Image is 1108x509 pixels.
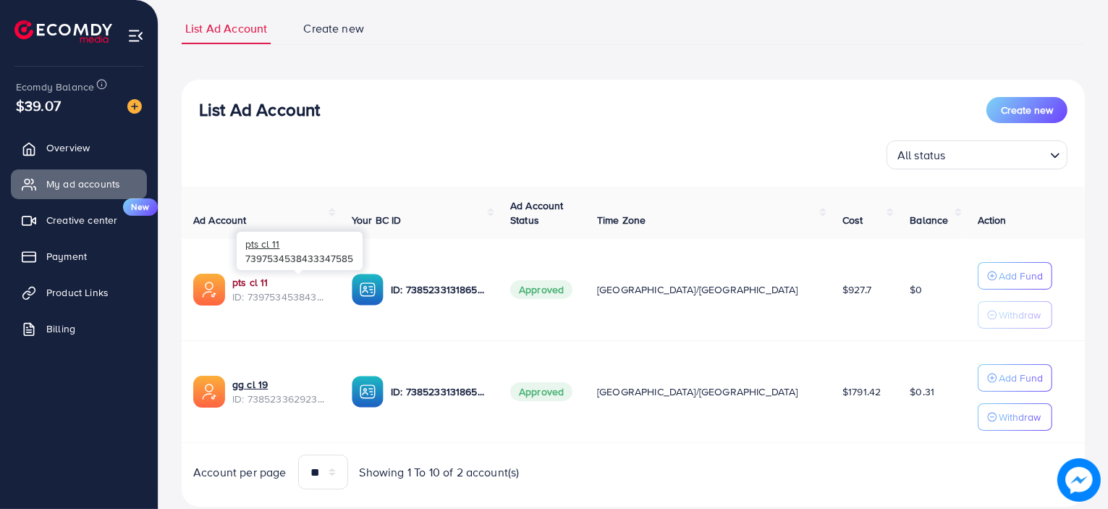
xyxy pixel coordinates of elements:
[999,369,1043,387] p: Add Fund
[978,364,1052,392] button: Add Fund
[352,376,384,408] img: ic-ba-acc.ded83a64.svg
[510,280,572,299] span: Approved
[978,301,1052,329] button: Withdraw
[842,282,871,297] span: $927.7
[46,213,117,227] span: Creative center
[910,384,934,399] span: $0.31
[950,142,1044,166] input: Search for option
[597,213,646,227] span: Time Zone
[11,242,147,271] a: Payment
[11,278,147,307] a: Product Links
[978,262,1052,290] button: Add Fund
[11,314,147,343] a: Billing
[123,198,158,216] span: New
[910,213,948,227] span: Balance
[986,97,1067,123] button: Create new
[11,169,147,198] a: My ad accounts
[1001,103,1053,117] span: Create new
[127,99,142,114] img: image
[185,20,267,37] span: List Ad Account
[232,275,329,290] a: pts cl 11
[11,133,147,162] a: Overview
[978,213,1007,227] span: Action
[193,464,287,481] span: Account per page
[46,140,90,155] span: Overview
[999,267,1043,285] p: Add Fund
[46,321,75,336] span: Billing
[999,306,1041,324] p: Withdraw
[16,80,94,94] span: Ecomdy Balance
[910,282,922,297] span: $0
[510,382,572,401] span: Approved
[895,145,949,166] span: All status
[232,377,329,407] div: <span class='underline'>gg cl 19</span></br>7385233629238247440
[887,140,1067,169] div: Search for option
[199,99,320,120] h3: List Ad Account
[597,282,798,297] span: [GEOGRAPHIC_DATA]/[GEOGRAPHIC_DATA]
[1057,458,1101,502] img: image
[352,274,384,306] img: ic-ba-acc.ded83a64.svg
[193,274,225,306] img: ic-ads-acc.e4c84228.svg
[232,290,329,304] span: ID: 7397534538433347585
[193,376,225,408] img: ic-ads-acc.e4c84228.svg
[391,383,487,400] p: ID: 7385233131865063425
[999,408,1041,426] p: Withdraw
[237,232,363,270] div: 7397534538433347585
[14,20,112,43] img: logo
[303,20,364,37] span: Create new
[360,464,520,481] span: Showing 1 To 10 of 2 account(s)
[597,384,798,399] span: [GEOGRAPHIC_DATA]/[GEOGRAPHIC_DATA]
[842,213,863,227] span: Cost
[127,28,144,44] img: menu
[46,249,87,264] span: Payment
[232,392,329,406] span: ID: 7385233629238247440
[46,285,109,300] span: Product Links
[245,237,279,251] span: pts cl 11
[46,177,120,191] span: My ad accounts
[193,213,247,227] span: Ad Account
[11,206,147,235] a: Creative centerNew
[842,384,881,399] span: $1791.42
[978,403,1052,431] button: Withdraw
[391,281,487,298] p: ID: 7385233131865063425
[352,213,402,227] span: Your BC ID
[16,95,61,116] span: $39.07
[510,198,564,227] span: Ad Account Status
[232,377,329,392] a: gg cl 19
